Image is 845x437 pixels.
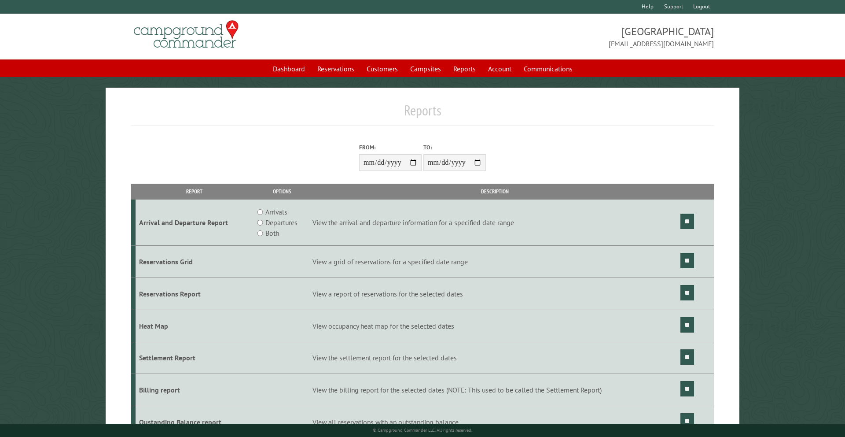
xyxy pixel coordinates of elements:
[311,374,679,406] td: View the billing report for the selected dates (NOTE: This used to be called the Settlement Report)
[136,184,254,199] th: Report
[136,200,254,246] td: Arrival and Departure Report
[312,60,360,77] a: Reservations
[311,310,679,342] td: View occupancy heat map for the selected dates
[265,228,279,238] label: Both
[131,17,241,52] img: Campground Commander
[136,278,254,310] td: Reservations Report
[361,60,403,77] a: Customers
[268,60,310,77] a: Dashboard
[311,200,679,246] td: View the arrival and departure information for a specified date range
[311,278,679,310] td: View a report of reservations for the selected dates
[373,427,472,433] small: © Campground Commander LLC. All rights reserved.
[311,184,679,199] th: Description
[359,143,422,152] label: From:
[136,374,254,406] td: Billing report
[311,342,679,374] td: View the settlement report for the selected dates
[136,246,254,278] td: Reservations Grid
[448,60,481,77] a: Reports
[311,246,679,278] td: View a grid of reservations for a specified date range
[265,217,298,228] label: Departures
[422,24,714,49] span: [GEOGRAPHIC_DATA] [EMAIL_ADDRESS][DOMAIN_NAME]
[253,184,311,199] th: Options
[131,102,714,126] h1: Reports
[405,60,446,77] a: Campsites
[136,342,254,374] td: Settlement Report
[483,60,517,77] a: Account
[265,207,287,217] label: Arrivals
[518,60,578,77] a: Communications
[136,310,254,342] td: Heat Map
[423,143,486,152] label: To:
